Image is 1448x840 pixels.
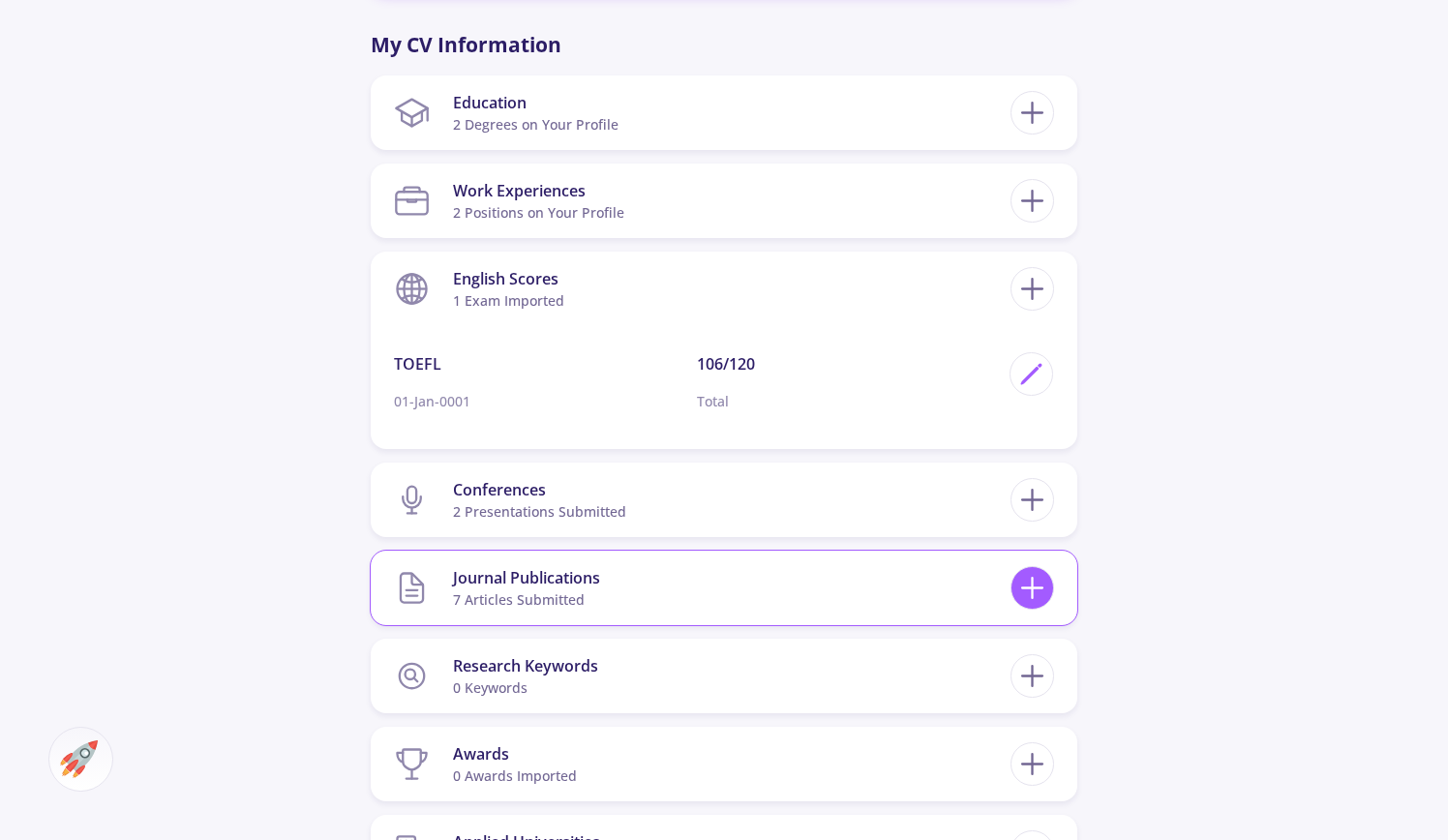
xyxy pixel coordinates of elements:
div: 0 keywords [453,677,598,698]
p: Total [697,391,1000,411]
p: TOEFL [394,352,697,375]
div: 7 articles submitted [453,589,600,610]
div: Education [453,91,618,114]
img: ac-market [60,740,98,778]
div: Conferences [453,478,626,501]
div: English Scores [453,267,564,290]
div: 2 presentations submitted [453,501,626,522]
div: 2 Degrees on Your Profile [453,114,618,135]
div: Journal Publications [453,566,600,589]
p: 01-Jan-0001 [394,391,697,411]
div: Awards [453,742,577,765]
p: My CV Information [371,30,1077,61]
div: 1 exam imported [453,290,564,311]
p: 106/120 [697,352,1000,375]
div: Work Experiences [453,179,624,202]
div: 0 awards imported [453,765,577,786]
div: 2 Positions on Your Profile [453,202,624,223]
div: Research Keywords [453,654,598,677]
